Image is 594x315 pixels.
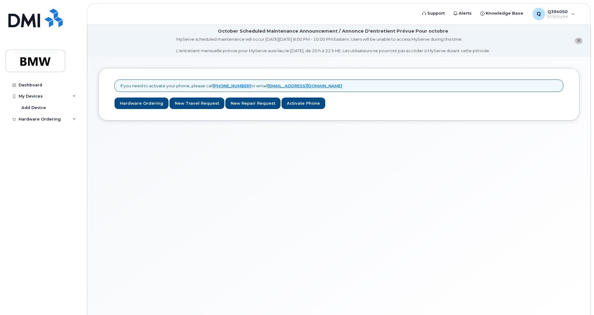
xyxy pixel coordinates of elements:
[213,83,251,88] a: [PHONE_NUMBER]
[120,83,342,89] p: If you need to activate your phone, please call or email
[115,98,169,109] a: Hardware Ordering
[169,98,224,109] a: New Travel Request
[225,98,281,109] a: New Repair Request
[268,83,342,88] a: [EMAIL_ADDRESS][DOMAIN_NAME]
[575,38,583,44] button: close notification
[281,98,325,109] a: Activate Phone
[176,36,490,54] div: MyServe scheduled maintenance will occur [DATE][DATE] 8:00 PM - 10:00 PM Eastern. Users will be u...
[218,28,448,34] div: October Scheduled Maintenance Announcement / Annonce D'entretient Prévue Pour octobre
